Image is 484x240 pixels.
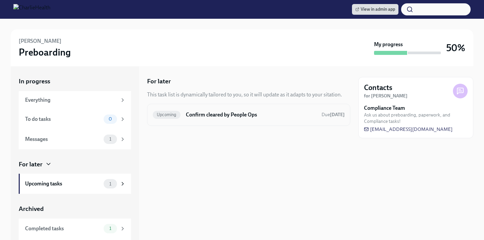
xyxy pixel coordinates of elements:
[147,77,171,86] h5: For later
[355,6,395,13] span: View in admin app
[105,226,115,231] span: 1
[147,91,342,98] div: This task list is dynamically tailored to you, so it will update as it adapts to your sitation.
[322,112,345,117] span: Due
[19,109,131,129] a: To do tasks0
[364,112,468,125] span: Ask us about preboarding, paperwork, and Compliance tasks!
[364,126,453,133] a: [EMAIL_ADDRESS][DOMAIN_NAME]
[364,93,407,99] strong: for [PERSON_NAME]
[105,181,115,186] span: 1
[19,205,131,213] a: Archived
[19,37,62,45] h6: [PERSON_NAME]
[153,112,180,117] span: Upcoming
[25,136,101,143] div: Messages
[13,4,50,15] img: CharlieHealth
[19,219,131,239] a: Completed tasks1
[186,111,316,118] h6: Confirm cleared by People Ops
[374,41,403,48] strong: My progress
[25,180,101,187] div: Upcoming tasks
[19,91,131,109] a: Everything
[322,111,345,118] span: August 19th, 2025 09:00
[153,109,345,120] a: UpcomingConfirm cleared by People OpsDue[DATE]
[19,129,131,149] a: Messages1
[105,116,116,122] span: 0
[19,174,131,194] a: Upcoming tasks1
[19,77,131,86] a: In progress
[364,83,392,93] h4: Contacts
[25,96,117,104] div: Everything
[352,4,398,15] a: View in admin app
[446,42,465,54] h3: 50%
[105,137,115,142] span: 1
[19,160,42,169] div: For later
[330,112,345,117] strong: [DATE]
[364,104,405,112] strong: Compliance Team
[19,46,71,58] h3: Preboarding
[25,225,101,232] div: Completed tasks
[25,115,101,123] div: To do tasks
[19,160,131,169] a: For later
